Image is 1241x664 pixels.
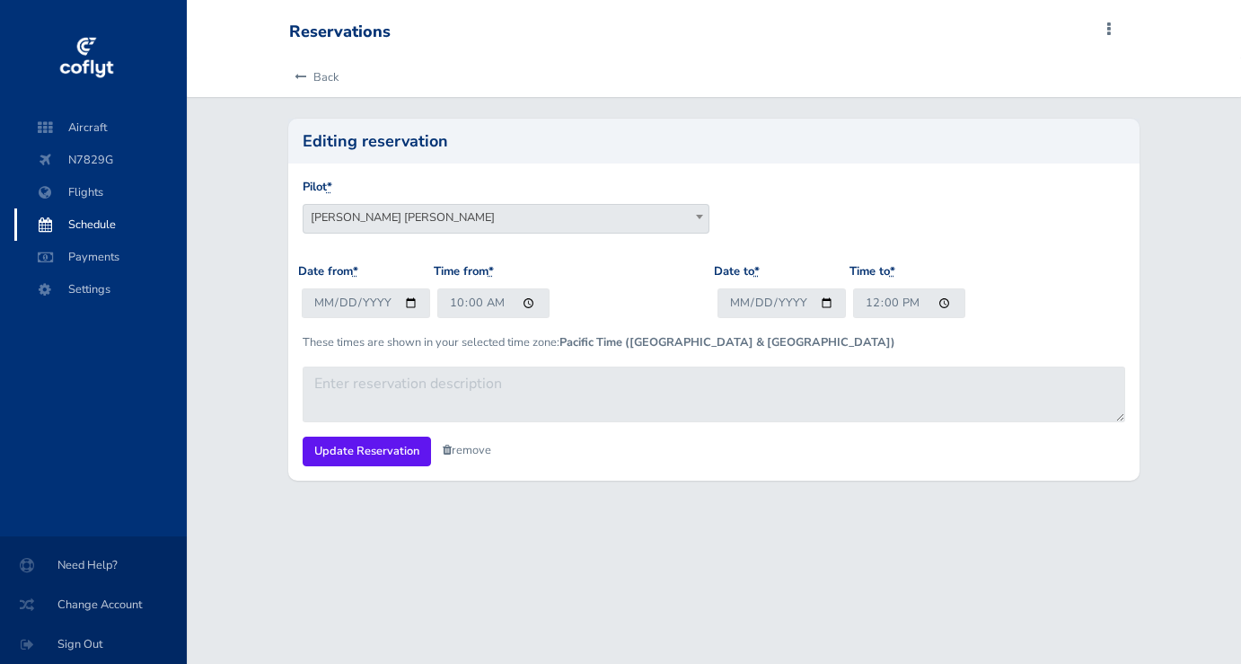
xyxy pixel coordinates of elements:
[289,58,339,97] a: Back
[303,178,332,197] label: Pilot
[890,263,895,279] abbr: required
[289,22,391,42] div: Reservations
[327,179,332,195] abbr: required
[32,176,169,208] span: Flights
[22,549,165,581] span: Need Help?
[303,333,1125,351] p: These times are shown in your selected time zone:
[434,262,494,281] label: Time from
[32,144,169,176] span: N7829G
[303,133,1125,149] h2: Editing reservation
[22,628,165,660] span: Sign Out
[32,208,169,241] span: Schedule
[304,205,709,230] span: Ripley Wolf
[32,241,169,273] span: Payments
[443,442,491,458] a: remove
[303,437,431,466] input: Update Reservation
[488,263,494,279] abbr: required
[559,334,895,350] b: Pacific Time ([GEOGRAPHIC_DATA] & [GEOGRAPHIC_DATA])
[22,589,165,621] span: Change Account
[32,111,169,144] span: Aircraft
[353,263,358,279] abbr: required
[849,262,895,281] label: Time to
[32,273,169,305] span: Settings
[57,31,116,85] img: coflyt logo
[298,262,358,281] label: Date from
[714,262,760,281] label: Date to
[303,204,709,234] span: Ripley Wolf
[754,263,760,279] abbr: required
